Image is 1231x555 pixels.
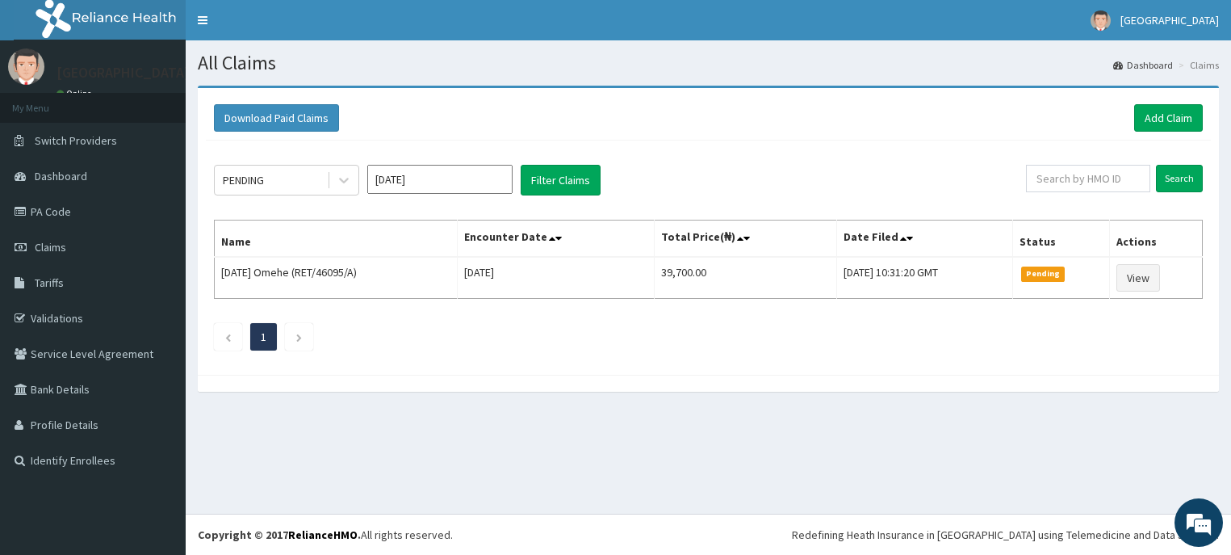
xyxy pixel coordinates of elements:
[186,514,1231,555] footer: All rights reserved.
[224,330,232,344] a: Previous page
[367,165,513,194] input: Select Month and Year
[57,65,190,80] p: [GEOGRAPHIC_DATA]
[1134,104,1203,132] a: Add Claim
[1021,267,1066,281] span: Pending
[35,240,66,254] span: Claims
[8,48,44,85] img: User Image
[35,275,64,290] span: Tariffs
[261,330,266,344] a: Page 1 is your current page
[57,88,95,99] a: Online
[198,53,1219,74] h1: All Claims
[1026,165,1150,192] input: Search by HMO ID
[35,169,87,183] span: Dashboard
[1012,221,1109,258] th: Status
[1120,13,1219,27] span: [GEOGRAPHIC_DATA]
[35,133,117,148] span: Switch Providers
[215,257,458,299] td: [DATE] Omehe (RET/46095/A)
[214,104,339,132] button: Download Paid Claims
[836,221,1012,258] th: Date Filed
[1116,264,1160,292] a: View
[457,221,654,258] th: Encounter Date
[288,528,358,542] a: RelianceHMO
[215,221,458,258] th: Name
[654,221,836,258] th: Total Price(₦)
[1156,165,1203,192] input: Search
[1174,58,1219,72] li: Claims
[457,257,654,299] td: [DATE]
[223,172,264,188] div: PENDING
[198,528,361,542] strong: Copyright © 2017 .
[836,257,1012,299] td: [DATE] 10:31:20 GMT
[521,165,601,196] button: Filter Claims
[1091,11,1111,31] img: User Image
[295,330,303,344] a: Next page
[654,257,836,299] td: 39,700.00
[1113,58,1173,72] a: Dashboard
[1109,221,1203,258] th: Actions
[792,527,1219,543] div: Redefining Heath Insurance in [GEOGRAPHIC_DATA] using Telemedicine and Data Science!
